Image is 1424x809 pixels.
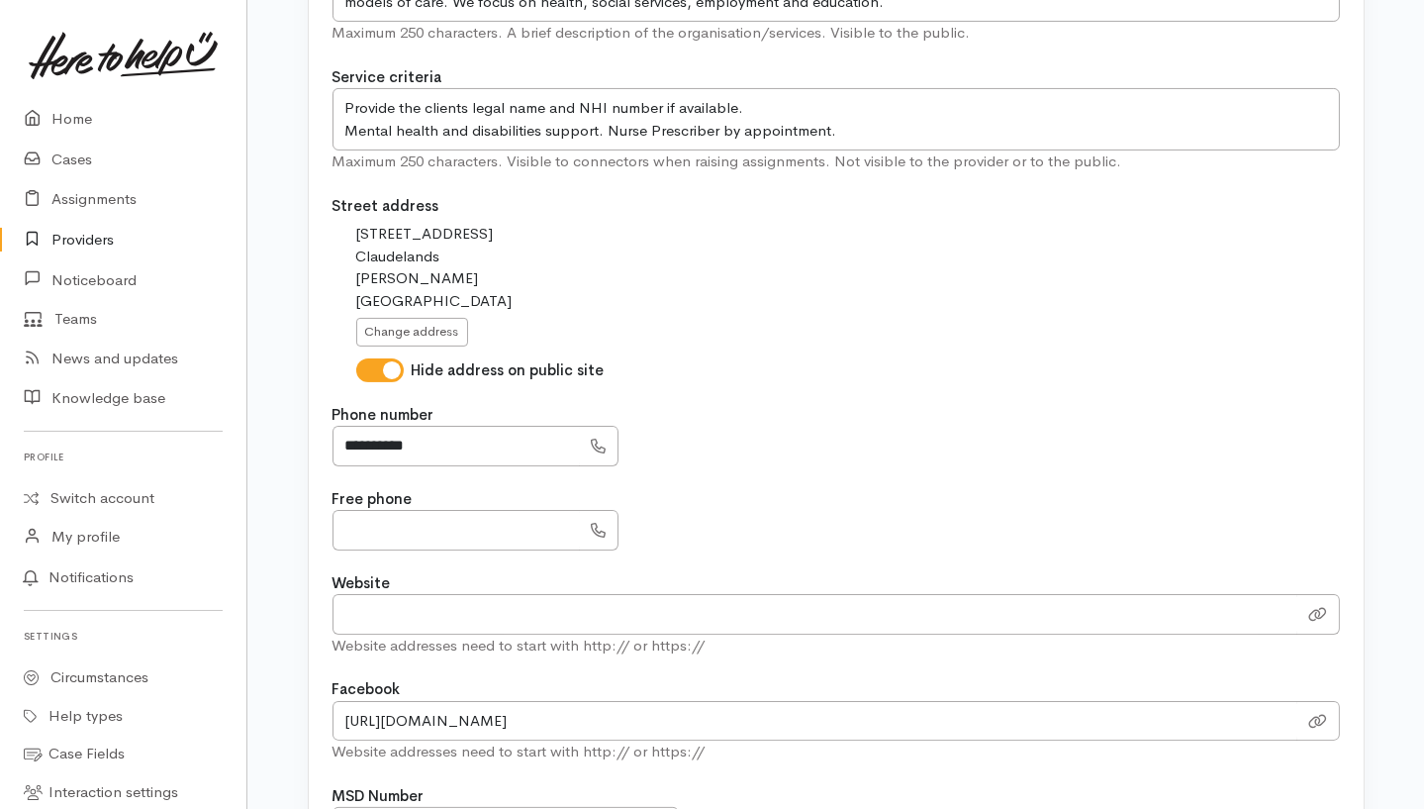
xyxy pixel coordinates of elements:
[332,572,391,595] label: Website
[412,359,605,382] label: Hide address on public site
[24,444,223,470] h6: Profile
[332,195,439,218] label: Street address
[332,785,425,808] label: MSD Number
[332,66,442,89] label: Service criteria
[332,741,1340,763] div: Website addresses need to start with http:// or https://
[332,678,401,701] label: Facebook
[356,318,468,347] button: Change address
[332,404,434,427] label: Phone number
[332,635,1340,657] div: Website addresses need to start with http:// or https://
[356,223,1340,312] div: [STREET_ADDRESS] Claudelands [PERSON_NAME] [GEOGRAPHIC_DATA]
[332,88,1340,151] textarea: Provide the clients legal name and NHI number if available. Mental health and disabilities suppor...
[332,22,1340,45] div: Maximum 250 characters. A brief description of the organisation/services. Visible to the public.
[24,623,223,650] h6: Settings
[332,151,1340,173] div: Maximum 250 characters. Visible to connectors when raising assignments. Not visible to the provid...
[332,488,413,511] label: Free phone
